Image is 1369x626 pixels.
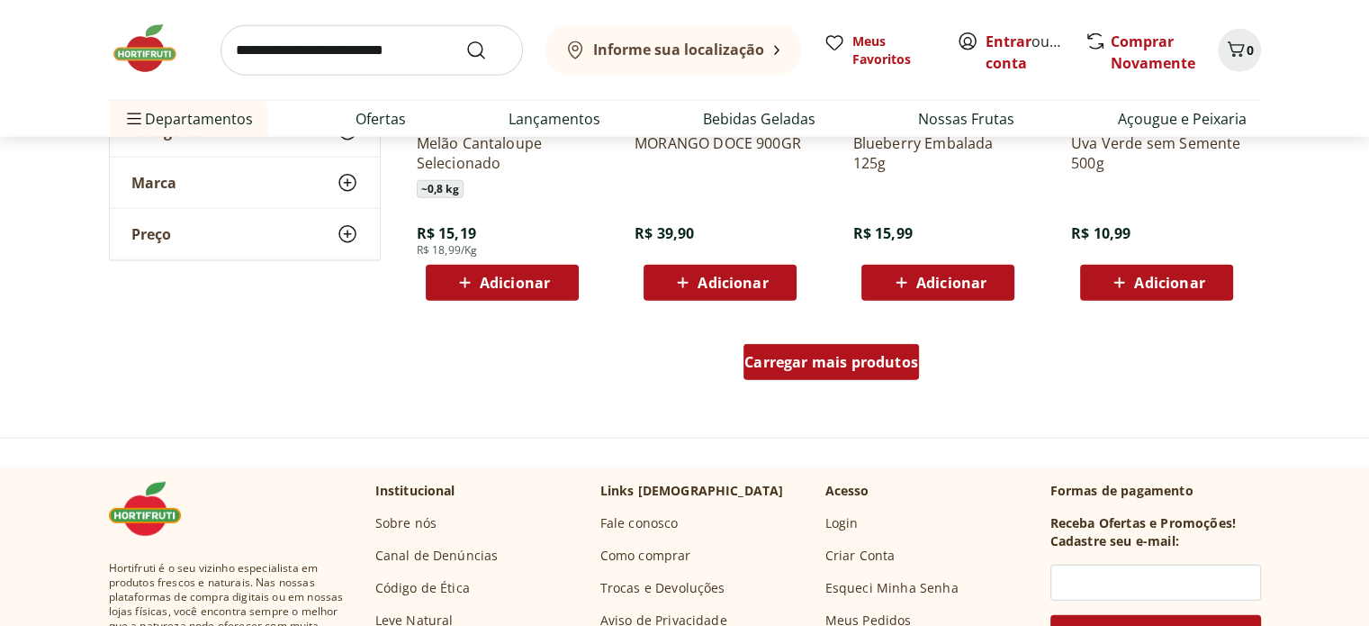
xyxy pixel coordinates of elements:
[417,180,464,198] span: ~ 0,8 kg
[852,223,912,243] span: R$ 15,99
[375,547,499,565] a: Canal de Denúncias
[600,547,691,565] a: Como comprar
[123,97,253,141] span: Departamentos
[852,133,1023,173] a: Blueberry Embalada 125g
[1050,514,1236,532] h3: Receba Ofertas e Promoções!
[356,108,406,130] a: Ofertas
[1071,133,1242,173] a: Uva Verde sem Semente 500g
[986,31,1066,74] span: ou
[635,133,806,173] a: MORANGO DOCE 900GR
[600,579,725,597] a: Trocas e Devoluções
[109,482,199,536] img: Hortifruti
[1080,265,1233,301] button: Adicionar
[743,344,919,387] a: Carregar mais produtos
[1117,108,1246,130] a: Açougue e Peixaria
[480,276,550,290] span: Adicionar
[417,133,588,173] a: Melão Cantaloupe Selecionado
[131,174,176,192] span: Marca
[852,32,935,68] span: Meus Favoritos
[825,579,959,597] a: Esqueci Minha Senha
[110,158,380,208] button: Marca
[375,579,470,597] a: Código de Ética
[698,276,768,290] span: Adicionar
[986,32,1085,73] a: Criar conta
[417,243,478,258] span: R$ 18,99/Kg
[825,547,896,565] a: Criar Conta
[545,25,802,76] button: Informe sua localização
[825,514,859,532] a: Login
[918,108,1014,130] a: Nossas Frutas
[824,32,935,68] a: Meus Favoritos
[375,482,455,500] p: Institucional
[1050,532,1179,550] h3: Cadastre seu e-mail:
[644,265,797,301] button: Adicionar
[1218,29,1261,72] button: Carrinho
[825,482,869,500] p: Acesso
[131,225,171,243] span: Preço
[744,355,918,369] span: Carregar mais produtos
[635,223,694,243] span: R$ 39,90
[375,514,437,532] a: Sobre nós
[1134,276,1204,290] span: Adicionar
[465,40,509,61] button: Submit Search
[703,108,815,130] a: Bebidas Geladas
[600,514,679,532] a: Fale conosco
[426,265,579,301] button: Adicionar
[861,265,1014,301] button: Adicionar
[110,209,380,259] button: Preço
[1071,223,1130,243] span: R$ 10,99
[221,25,523,76] input: search
[1111,32,1195,73] a: Comprar Novamente
[1247,41,1254,59] span: 0
[986,32,1031,51] a: Entrar
[123,97,145,141] button: Menu
[109,22,199,76] img: Hortifruti
[1050,482,1261,500] p: Formas de pagamento
[417,223,476,243] span: R$ 15,19
[916,276,986,290] span: Adicionar
[593,40,764,59] b: Informe sua localização
[509,108,600,130] a: Lançamentos
[600,482,784,500] p: Links [DEMOGRAPHIC_DATA]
